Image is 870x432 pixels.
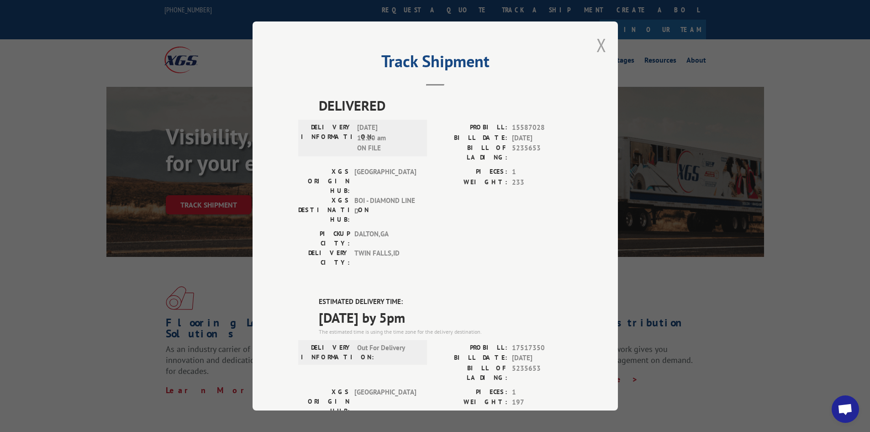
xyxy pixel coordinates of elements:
label: BILL DATE: [435,133,507,144]
span: DELIVERED [319,95,572,116]
label: XGS DESTINATION HUB: [298,196,350,224]
div: The estimated time is using the time zone for the delivery destination. [319,328,572,336]
span: [DATE] [512,133,572,144]
span: Out For Delivery [357,343,419,362]
span: DALTON , GA [354,229,416,248]
label: BILL OF LADING: [435,363,507,383]
span: 233 [512,177,572,188]
span: [DATE] by 5pm [319,307,572,328]
label: PIECES: [435,167,507,177]
span: [DATE] [512,353,572,363]
button: Close modal [596,33,606,57]
span: 5235653 [512,363,572,383]
span: 197 [512,397,572,408]
div: Open chat [832,395,859,423]
span: TWIN FALLS , ID [354,248,416,267]
label: BILL DATE: [435,353,507,363]
span: 1 [512,387,572,398]
span: [GEOGRAPHIC_DATA] [354,387,416,416]
span: 1 [512,167,572,177]
span: BOI - DIAMOND LINE D [354,196,416,224]
label: PROBILL: [435,123,507,133]
label: DELIVERY INFORMATION: [301,343,353,362]
label: WEIGHT: [435,177,507,188]
label: WEIGHT: [435,397,507,408]
label: BILL OF LADING: [435,143,507,162]
label: XGS ORIGIN HUB: [298,387,350,416]
span: 15587028 [512,123,572,133]
h2: Track Shipment [298,55,572,72]
label: PIECES: [435,387,507,398]
span: 5235653 [512,143,572,162]
label: ESTIMATED DELIVERY TIME: [319,297,572,307]
label: DELIVERY INFORMATION: [301,123,353,154]
label: XGS ORIGIN HUB: [298,167,350,196]
span: [GEOGRAPHIC_DATA] [354,167,416,196]
span: 17517350 [512,343,572,353]
span: [DATE] 11:20 am ON FILE [357,123,419,154]
label: PICKUP CITY: [298,229,350,248]
label: DELIVERY CITY: [298,248,350,267]
label: PROBILL: [435,343,507,353]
